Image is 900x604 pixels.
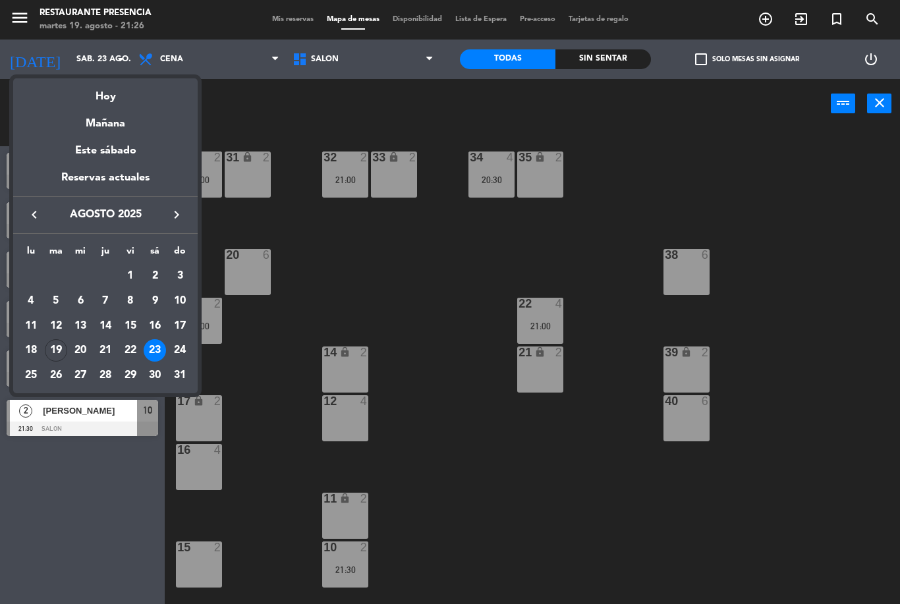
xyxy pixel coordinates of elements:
td: 24 de agosto de 2025 [167,338,192,363]
td: 9 de agosto de 2025 [143,288,168,314]
th: sábado [143,244,168,264]
td: 19 de agosto de 2025 [43,338,69,363]
td: 16 de agosto de 2025 [143,314,168,339]
td: 6 de agosto de 2025 [68,288,93,314]
div: 20 [69,339,92,362]
td: 18 de agosto de 2025 [18,338,43,363]
th: domingo [167,244,192,264]
td: 5 de agosto de 2025 [43,288,69,314]
button: keyboard_arrow_right [165,206,188,223]
td: 21 de agosto de 2025 [93,338,118,363]
th: viernes [118,244,143,264]
div: 14 [94,315,117,337]
td: 30 de agosto de 2025 [143,363,168,388]
div: 17 [169,315,191,337]
div: 3 [169,265,191,287]
div: 7 [94,290,117,312]
div: 11 [20,315,42,337]
td: 23 de agosto de 2025 [143,338,168,363]
div: 22 [119,339,142,362]
div: 15 [119,315,142,337]
i: keyboard_arrow_right [169,207,184,223]
i: keyboard_arrow_left [26,207,42,223]
th: miércoles [68,244,93,264]
td: 20 de agosto de 2025 [68,338,93,363]
div: 19 [45,339,67,362]
div: Reservas actuales [13,169,198,196]
div: 24 [169,339,191,362]
div: 13 [69,315,92,337]
td: 22 de agosto de 2025 [118,338,143,363]
td: 7 de agosto de 2025 [93,288,118,314]
div: 5 [45,290,67,312]
div: 31 [169,364,191,387]
th: lunes [18,244,43,264]
td: 17 de agosto de 2025 [167,314,192,339]
div: 9 [144,290,166,312]
td: 1 de agosto de 2025 [118,263,143,288]
td: 10 de agosto de 2025 [167,288,192,314]
div: 27 [69,364,92,387]
td: 14 de agosto de 2025 [93,314,118,339]
td: 15 de agosto de 2025 [118,314,143,339]
td: 3 de agosto de 2025 [167,263,192,288]
td: 4 de agosto de 2025 [18,288,43,314]
button: keyboard_arrow_left [22,206,46,223]
div: 21 [94,339,117,362]
span: agosto 2025 [46,206,165,223]
div: 4 [20,290,42,312]
div: Hoy [13,78,198,105]
div: 10 [169,290,191,312]
td: 26 de agosto de 2025 [43,363,69,388]
div: 28 [94,364,117,387]
div: 6 [69,290,92,312]
div: Este sábado [13,132,198,169]
div: 25 [20,364,42,387]
td: 28 de agosto de 2025 [93,363,118,388]
th: martes [43,244,69,264]
td: 12 de agosto de 2025 [43,314,69,339]
div: 26 [45,364,67,387]
div: 16 [144,315,166,337]
th: jueves [93,244,118,264]
td: 29 de agosto de 2025 [118,363,143,388]
div: 30 [144,364,166,387]
div: 12 [45,315,67,337]
td: 31 de agosto de 2025 [167,363,192,388]
div: 23 [144,339,166,362]
td: AGO. [18,263,118,288]
div: Mañana [13,105,198,132]
div: 8 [119,290,142,312]
div: 1 [119,265,142,287]
div: 2 [144,265,166,287]
td: 11 de agosto de 2025 [18,314,43,339]
td: 25 de agosto de 2025 [18,363,43,388]
div: 29 [119,364,142,387]
td: 8 de agosto de 2025 [118,288,143,314]
td: 2 de agosto de 2025 [143,263,168,288]
td: 13 de agosto de 2025 [68,314,93,339]
div: 18 [20,339,42,362]
td: 27 de agosto de 2025 [68,363,93,388]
